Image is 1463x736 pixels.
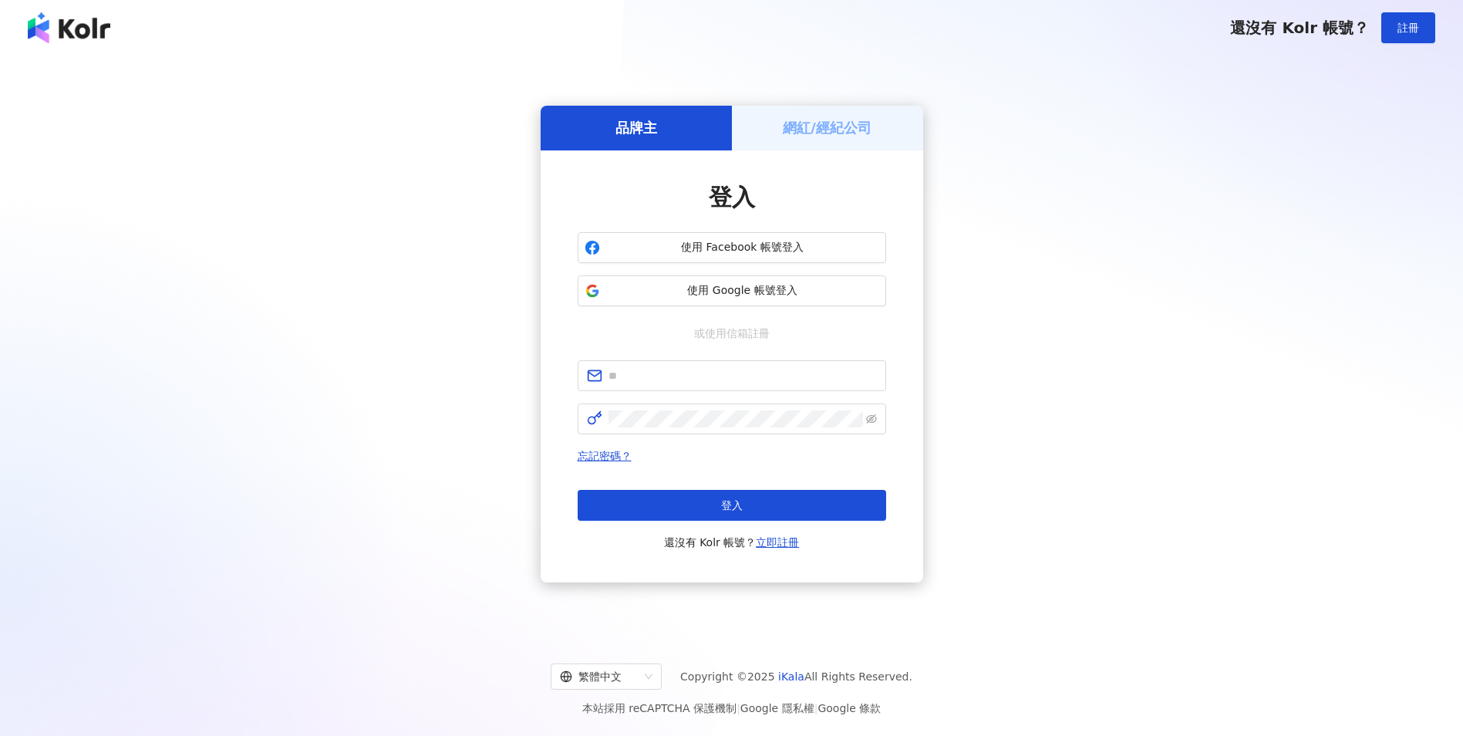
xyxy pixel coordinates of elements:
[778,670,804,683] a: iKala
[578,275,886,306] button: 使用 Google 帳號登入
[578,232,886,263] button: 使用 Facebook 帳號登入
[560,664,639,689] div: 繁體中文
[737,702,740,714] span: |
[578,490,886,521] button: 登入
[756,536,799,549] a: 立即註冊
[817,702,881,714] a: Google 條款
[606,283,879,299] span: 使用 Google 帳號登入
[1397,22,1419,34] span: 註冊
[615,118,657,137] h5: 品牌主
[680,667,912,686] span: Copyright © 2025 All Rights Reserved.
[664,533,800,552] span: 還沒有 Kolr 帳號？
[709,184,755,211] span: 登入
[740,702,814,714] a: Google 隱私權
[1381,12,1435,43] button: 註冊
[28,12,110,43] img: logo
[721,499,743,511] span: 登入
[866,414,877,424] span: eye-invisible
[578,450,632,462] a: 忘記密碼？
[606,240,879,255] span: 使用 Facebook 帳號登入
[814,702,818,714] span: |
[1230,19,1369,37] span: 還沒有 Kolr 帳號？
[683,325,780,342] span: 或使用信箱註冊
[582,699,881,717] span: 本站採用 reCAPTCHA 保護機制
[783,118,871,137] h5: 網紅/經紀公司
